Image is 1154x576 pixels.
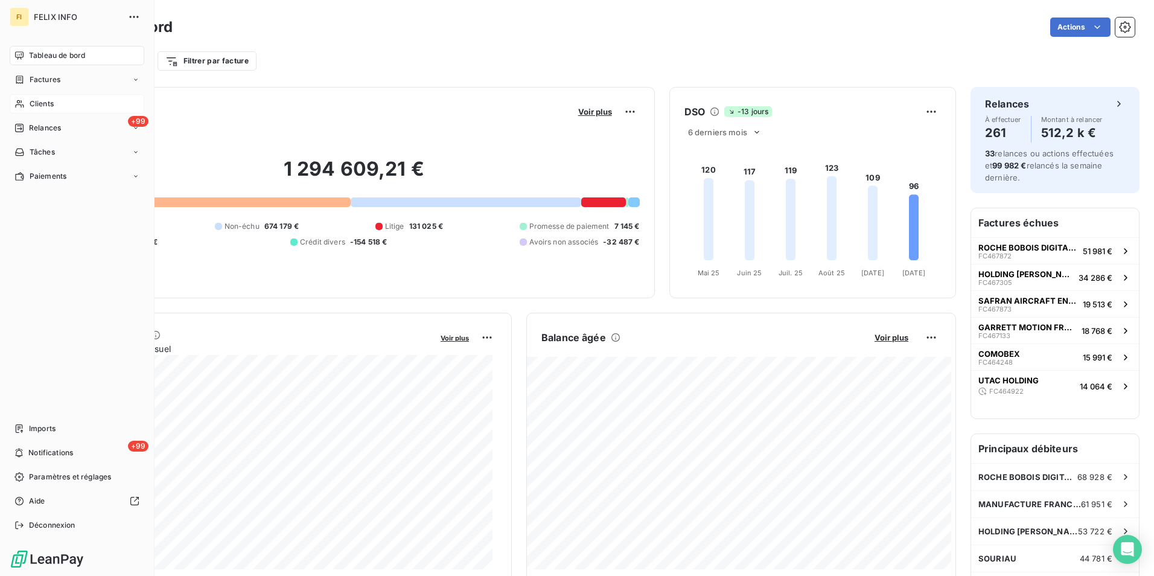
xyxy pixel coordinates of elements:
span: Clients [30,98,54,109]
span: Déconnexion [29,520,75,531]
button: Voir plus [437,332,473,343]
h4: 261 [985,123,1021,142]
tspan: Juil. 25 [779,269,803,277]
span: Relances [29,123,61,133]
span: UTAC HOLDING [978,376,1039,385]
span: 53 722 € [1078,526,1112,536]
span: Paiements [30,171,66,182]
span: +99 [128,441,148,452]
span: 6 derniers mois [688,127,747,137]
h2: 1 294 609,21 € [68,157,640,193]
span: Promesse de paiement [529,221,610,232]
span: Voir plus [578,107,612,117]
tspan: [DATE] [861,269,884,277]
span: Imports [29,423,56,434]
span: 14 064 € [1080,382,1112,391]
span: ROCHE BOBOIS DIGITAL SERVICES [978,243,1078,252]
span: GARRETT MOTION FRANCE S.A.S. [978,322,1077,332]
span: FC467305 [978,279,1012,286]
tspan: Août 25 [818,269,845,277]
span: Notifications [28,447,73,458]
h6: Principaux débiteurs [971,434,1139,463]
h6: Balance âgée [541,330,606,345]
span: 674 179 € [264,221,299,232]
span: relances ou actions effectuées et relancés la semaine dernière. [985,149,1114,182]
span: HOLDING [PERSON_NAME] [978,269,1074,279]
span: -32 487 € [603,237,639,248]
span: 7 145 € [614,221,640,232]
span: Factures [30,74,60,85]
span: 34 286 € [1079,273,1112,283]
img: Logo LeanPay [10,549,84,569]
span: Aide [29,496,45,507]
span: COMOBEX [978,349,1020,359]
span: FC467133 [978,332,1010,339]
h6: Factures échues [971,208,1139,237]
span: 99 982 € [992,161,1026,170]
span: +99 [128,116,148,127]
button: Voir plus [575,106,616,117]
span: SAFRAN AIRCRAFT ENGINES [978,296,1078,306]
button: HOLDING [PERSON_NAME]FC46730534 286 € [971,264,1139,290]
span: MANUFACTURE FRANCAISE DES PNEUMATIQUES [978,499,1081,509]
span: Crédit divers [300,237,345,248]
span: -154 518 € [350,237,387,248]
span: FC464922 [989,388,1024,395]
span: Voir plus [441,334,469,342]
span: 131 025 € [409,221,443,232]
span: FC467873 [978,306,1012,313]
span: FC467872 [978,252,1012,260]
div: FI [10,7,29,27]
span: 19 513 € [1083,299,1112,309]
button: Filtrer par facture [158,51,257,71]
h6: DSO [684,104,705,119]
span: Chiffre d'affaires mensuel [68,342,432,355]
span: 61 951 € [1081,499,1112,509]
h6: Relances [985,97,1029,111]
span: 68 928 € [1077,472,1112,482]
tspan: Juin 25 [737,269,762,277]
button: COMOBEXFC46424815 991 € [971,344,1139,370]
span: ROCHE BOBOIS DIGITAL SERVICES [978,472,1077,482]
a: Aide [10,491,144,511]
span: Tableau de bord [29,50,85,61]
button: Voir plus [871,332,912,343]
span: 44 781 € [1080,554,1112,563]
button: GARRETT MOTION FRANCE S.A.S.FC46713318 768 € [971,317,1139,344]
h4: 512,2 k € [1041,123,1103,142]
span: Litige [385,221,404,232]
span: Montant à relancer [1041,116,1103,123]
span: FELIX INFO [34,12,121,22]
span: Non-échu [225,221,260,232]
span: FC464248 [978,359,1013,366]
span: À effectuer [985,116,1021,123]
tspan: [DATE] [902,269,925,277]
span: 15 991 € [1083,353,1112,362]
span: Paramètres et réglages [29,472,111,482]
span: SOURIAU [978,554,1016,563]
span: 51 981 € [1083,246,1112,256]
button: ROCHE BOBOIS DIGITAL SERVICESFC46787251 981 € [971,237,1139,264]
span: Voir plus [875,333,908,342]
span: Tâches [30,147,55,158]
span: HOLDING [PERSON_NAME] [978,526,1078,536]
button: SAFRAN AIRCRAFT ENGINESFC46787319 513 € [971,290,1139,317]
div: Open Intercom Messenger [1113,535,1142,564]
span: 18 768 € [1082,326,1112,336]
button: UTAC HOLDINGFC46492214 064 € [971,370,1139,402]
span: 33 [985,149,995,158]
tspan: Mai 25 [697,269,719,277]
button: Actions [1050,18,1111,37]
span: Avoirs non associés [529,237,598,248]
span: -13 jours [724,106,772,117]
